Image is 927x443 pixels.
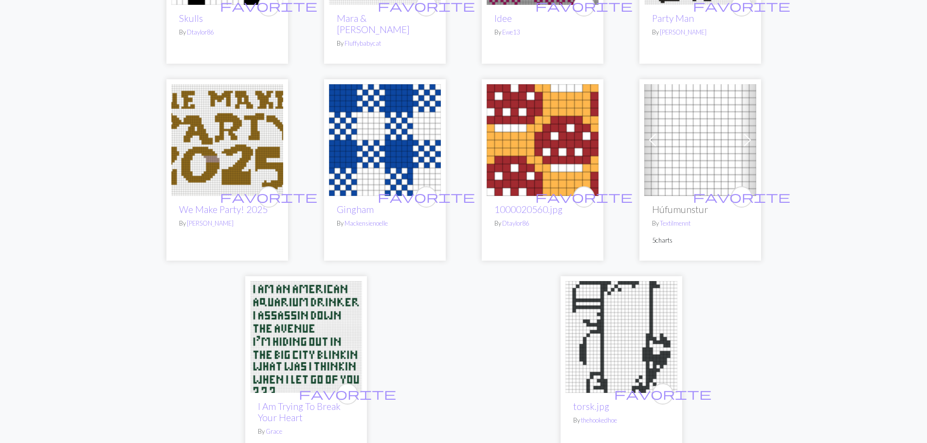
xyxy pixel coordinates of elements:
[220,187,317,207] i: favourite
[535,189,633,204] span: favorite
[581,416,617,424] a: thehookedhoe
[250,331,362,340] a: I Am Trying To Break Your Heart
[502,219,529,227] a: Dtaylor86
[614,386,711,401] span: favorite
[187,28,214,36] a: Dtaylor86
[502,28,520,36] a: Ewe13
[494,219,591,228] p: By
[337,39,433,48] p: By
[299,386,396,401] span: favorite
[337,219,433,228] p: By
[494,13,512,24] a: Idee
[644,84,756,196] img: Anna
[258,186,279,208] button: favourite
[487,134,599,143] a: Mushrooms
[329,134,441,143] a: Gingham
[565,281,677,393] img: torsk.jpg
[179,28,275,37] p: By
[494,28,591,37] p: By
[693,187,790,207] i: favourite
[652,236,748,245] p: 5 charts
[345,39,381,47] a: Fluffybabycat
[494,204,563,215] a: 1000020560.jpg
[652,204,748,215] h2: Húfumunstur
[179,13,203,24] a: Skulls
[660,28,707,36] a: [PERSON_NAME]
[266,427,282,435] a: Grace
[171,84,283,196] img: We Make Party! 2025
[565,331,677,340] a: torsk.jpg
[378,189,475,204] span: favorite
[329,84,441,196] img: Gingham
[378,187,475,207] i: favourite
[337,383,358,405] button: favourite
[299,384,396,404] i: favourite
[179,219,275,228] p: By
[171,134,283,143] a: We Make Party! 2025
[337,204,374,215] a: Gingham
[731,186,752,208] button: favourite
[416,186,437,208] button: favourite
[250,281,362,393] img: I Am Trying To Break Your Heart
[187,219,234,227] a: [PERSON_NAME]
[573,416,670,425] p: By
[179,204,268,215] a: We Make Party! 2025
[652,383,673,405] button: favourite
[614,384,711,404] i: favourite
[337,13,410,35] a: Mara & [PERSON_NAME]
[652,28,748,37] p: By
[345,219,388,227] a: Mackensienoelle
[258,401,341,423] a: I Am Trying To Break Your Heart
[573,186,595,208] button: favourite
[220,189,317,204] span: favorite
[644,134,756,143] a: Anna
[573,401,609,412] a: torsk.jpg
[258,427,354,436] p: By
[652,13,694,24] a: Party Man
[660,219,691,227] a: Textilmennt
[652,219,748,228] p: By
[535,187,633,207] i: favourite
[487,84,599,196] img: Mushrooms
[693,189,790,204] span: favorite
